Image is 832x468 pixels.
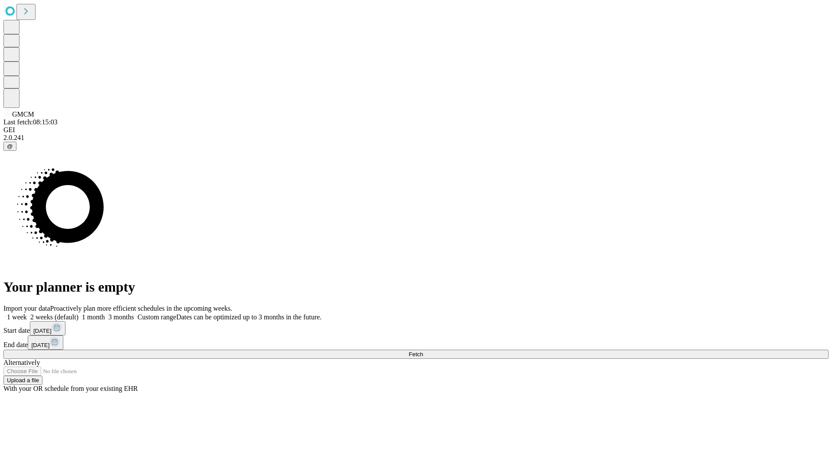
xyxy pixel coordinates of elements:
[3,279,829,295] h1: Your planner is empty
[409,351,423,357] span: Fetch
[3,359,40,366] span: Alternatively
[33,328,52,334] span: [DATE]
[31,342,49,348] span: [DATE]
[3,321,829,335] div: Start date
[3,134,829,142] div: 2.0.241
[28,335,63,350] button: [DATE]
[3,305,50,312] span: Import your data
[176,313,322,321] span: Dates can be optimized up to 3 months in the future.
[30,321,65,335] button: [DATE]
[3,376,42,385] button: Upload a file
[137,313,176,321] span: Custom range
[3,350,829,359] button: Fetch
[50,305,232,312] span: Proactively plan more efficient schedules in the upcoming weeks.
[7,143,13,149] span: @
[108,313,134,321] span: 3 months
[3,335,829,350] div: End date
[3,385,138,392] span: With your OR schedule from your existing EHR
[12,110,34,118] span: GMCM
[30,313,78,321] span: 2 weeks (default)
[3,142,16,151] button: @
[82,313,105,321] span: 1 month
[3,118,58,126] span: Last fetch: 08:15:03
[7,313,27,321] span: 1 week
[3,126,829,134] div: GEI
